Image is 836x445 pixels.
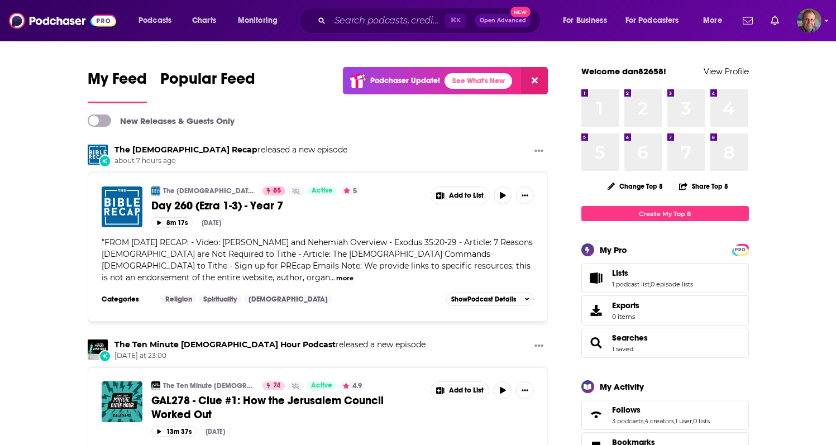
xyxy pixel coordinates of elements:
[446,293,534,306] button: ShowPodcast Details
[102,186,142,227] a: Day 260 (Ezra 1-3) - Year 7
[88,114,235,127] a: New Releases & Guests Only
[330,272,335,283] span: ...
[206,428,225,436] div: [DATE]
[643,417,644,425] span: ,
[649,280,651,288] span: ,
[151,426,197,437] button: 13m 37s
[449,192,484,200] span: Add to List
[734,245,747,253] a: PRO
[480,18,526,23] span: Open Advanced
[612,313,639,320] span: 0 items
[151,394,423,422] a: GAL278 - Clue #1: How the Jerusalem Council Worked Out
[192,13,216,28] span: Charts
[340,381,365,390] button: 4.9
[9,10,116,31] a: Podchaser - Follow, Share and Rate Podcasts
[644,417,674,425] a: 4 creators
[307,186,337,195] a: Active
[185,12,223,30] a: Charts
[797,8,821,33] span: Logged in as dan82658
[600,245,627,255] div: My Pro
[516,381,534,399] button: Show More Button
[99,155,111,167] div: New Episode
[475,14,531,27] button: Open AdvancedNew
[612,417,643,425] a: 3 podcasts
[612,268,693,278] a: Lists
[151,199,283,213] span: Day 260 (Ezra 1-3) - Year 7
[530,339,548,353] button: Show More Button
[581,206,749,221] a: Create My Top 8
[310,8,551,34] div: Search podcasts, credits, & more...
[273,380,280,391] span: 74
[692,417,693,425] span: ,
[704,66,749,76] a: View Profile
[612,333,648,343] a: Searches
[674,417,675,425] span: ,
[585,270,608,286] a: Lists
[612,405,710,415] a: Follows
[160,69,255,95] span: Popular Feed
[88,69,147,95] span: My Feed
[445,73,512,89] a: See What's New
[431,382,489,399] button: Show More Button
[230,12,292,30] button: open menu
[199,295,241,304] a: Spirituality
[449,386,484,395] span: Add to List
[114,156,347,166] span: about 7 hours ago
[612,345,633,353] a: 1 saved
[163,381,255,390] a: The Ten Minute [DEMOGRAPHIC_DATA] Hour Podcast
[581,328,749,358] span: Searches
[311,380,332,391] span: Active
[612,268,628,278] span: Lists
[88,339,108,360] img: The Ten Minute Bible Hour Podcast
[370,76,440,85] p: Podchaser Update!
[581,263,749,293] span: Lists
[581,400,749,430] span: Follows
[102,381,142,422] img: GAL278 - Clue #1: How the Jerusalem Council Worked Out
[114,145,257,155] a: The Bible Recap
[797,8,821,33] img: User Profile
[766,11,784,30] a: Show notifications dropdown
[244,295,332,304] a: [DEMOGRAPHIC_DATA]
[88,145,108,165] a: The Bible Recap
[273,185,281,197] span: 85
[330,12,445,30] input: Search podcasts, credits, & more...
[262,186,285,195] a: 85
[581,66,666,76] a: Welcome dan82658!
[151,381,160,390] img: The Ten Minute Bible Hour Podcast
[625,13,679,28] span: For Podcasters
[601,179,670,193] button: Change Top 8
[160,69,255,103] a: Popular Feed
[530,145,548,159] button: Show More Button
[138,13,171,28] span: Podcasts
[734,246,747,254] span: PRO
[102,237,533,283] span: FROM [DATE] RECAP: - Video: [PERSON_NAME] and Nehemiah Overview - Exodus 35:20-29 - Article: 7 Re...
[738,11,757,30] a: Show notifications dropdown
[585,303,608,318] span: Exports
[703,13,722,28] span: More
[563,13,607,28] span: For Business
[612,405,641,415] span: Follows
[693,417,710,425] a: 0 lists
[431,187,489,204] button: Show More Button
[581,295,749,326] a: Exports
[151,186,160,195] img: The Bible Recap
[797,8,821,33] button: Show profile menu
[161,295,197,304] a: Religion
[307,381,337,390] a: Active
[510,7,531,17] span: New
[102,295,152,304] h3: Categories
[585,335,608,351] a: Searches
[131,12,186,30] button: open menu
[451,295,516,303] span: Show Podcast Details
[612,300,639,310] span: Exports
[600,381,644,392] div: My Activity
[612,280,649,288] a: 1 podcast list
[516,186,534,204] button: Show More Button
[88,69,147,103] a: My Feed
[651,280,693,288] a: 0 episode lists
